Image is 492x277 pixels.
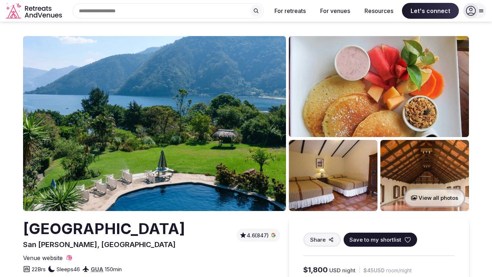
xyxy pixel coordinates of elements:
div: | [358,266,361,274]
a: Venue website [23,254,73,262]
span: room/night [386,267,412,274]
span: $45 USD [363,267,385,274]
span: Venue website [23,254,63,262]
button: View all photos [404,188,465,207]
img: Venue gallery photo [380,140,469,211]
img: Venue cover photo [23,36,286,211]
button: 4.6(847) [240,232,277,239]
button: Save to my shortlist [344,233,417,247]
span: Let's connect [402,3,459,19]
span: night [342,267,355,274]
span: USD [329,267,341,274]
button: Share [303,233,341,247]
span: $1,800 [303,265,328,275]
span: Save to my shortlist [349,236,401,243]
span: San [PERSON_NAME], [GEOGRAPHIC_DATA] [23,240,176,249]
button: For venues [314,3,356,19]
span: Share [310,236,326,243]
span: 150 min [105,265,122,273]
button: For retreats [269,3,312,19]
img: Venue gallery photo [289,140,377,211]
img: Venue gallery photo [289,36,469,137]
button: Resources [359,3,399,19]
a: GUA [91,266,103,273]
svg: Retreats and Venues company logo [6,3,63,19]
h2: [GEOGRAPHIC_DATA] [23,218,185,239]
span: 4.6 (847) [247,232,269,239]
a: Visit the homepage [6,3,63,19]
span: 22 Brs [32,265,46,273]
span: Sleeps 46 [57,265,80,273]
